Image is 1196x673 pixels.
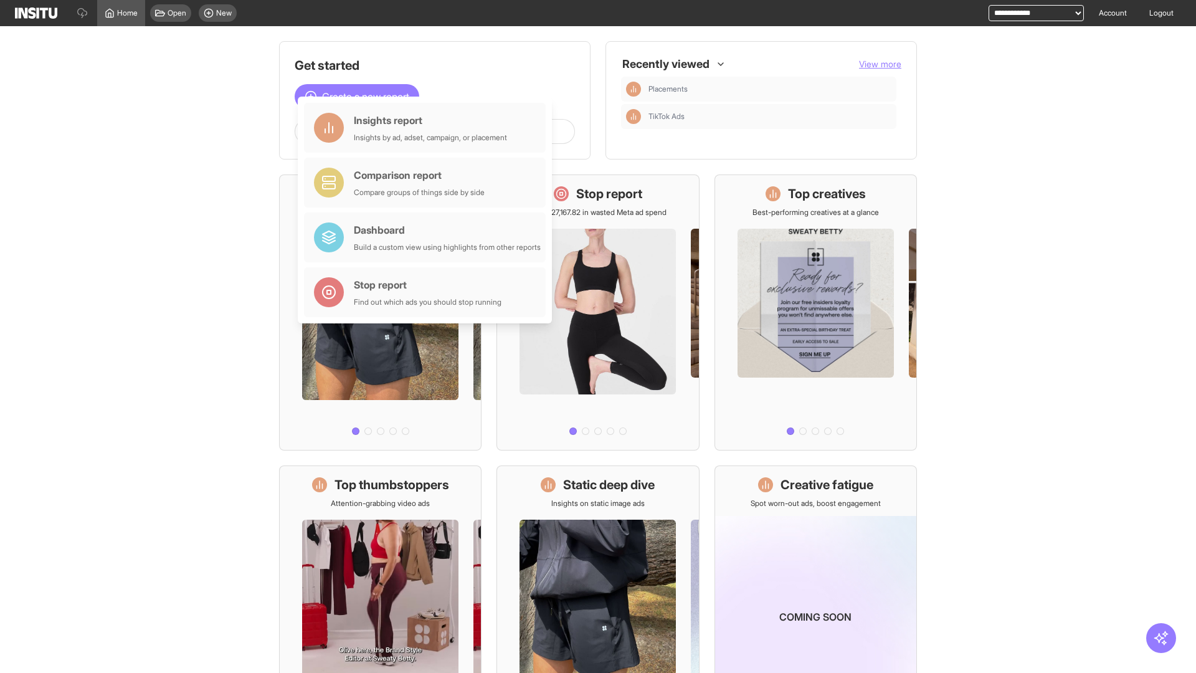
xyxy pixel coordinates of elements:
button: View more [859,58,901,70]
h1: Static deep dive [563,476,655,494]
div: Insights report [354,113,507,128]
h1: Get started [295,57,575,74]
div: Build a custom view using highlights from other reports [354,242,541,252]
span: New [216,8,232,18]
span: TikTok Ads [648,112,685,122]
span: Create a new report [322,89,409,104]
p: Insights on static image ads [551,499,645,508]
div: Insights by ad, adset, campaign, or placement [354,133,507,143]
h1: Stop report [576,185,642,203]
span: View more [859,59,901,69]
a: Top creativesBest-performing creatives at a glance [714,174,917,451]
div: Find out which ads you should stop running [354,297,501,307]
h1: Top creatives [788,185,866,203]
div: Insights [626,82,641,97]
button: Create a new report [295,84,419,109]
span: Home [117,8,138,18]
div: Stop report [354,277,501,292]
a: Stop reportSave £27,167.82 in wasted Meta ad spend [496,174,699,451]
span: Placements [648,84,891,94]
div: Insights [626,109,641,124]
a: What's live nowSee all active ads instantly [279,174,482,451]
img: Logo [15,7,57,19]
div: Dashboard [354,222,541,237]
span: Open [168,8,186,18]
div: Compare groups of things side by side [354,188,485,198]
div: Comparison report [354,168,485,183]
p: Best-performing creatives at a glance [752,208,879,217]
span: Placements [648,84,688,94]
h1: Top thumbstoppers [335,476,449,494]
p: Save £27,167.82 in wasted Meta ad spend [529,208,667,217]
p: Attention-grabbing video ads [331,499,430,508]
span: TikTok Ads [648,112,891,122]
